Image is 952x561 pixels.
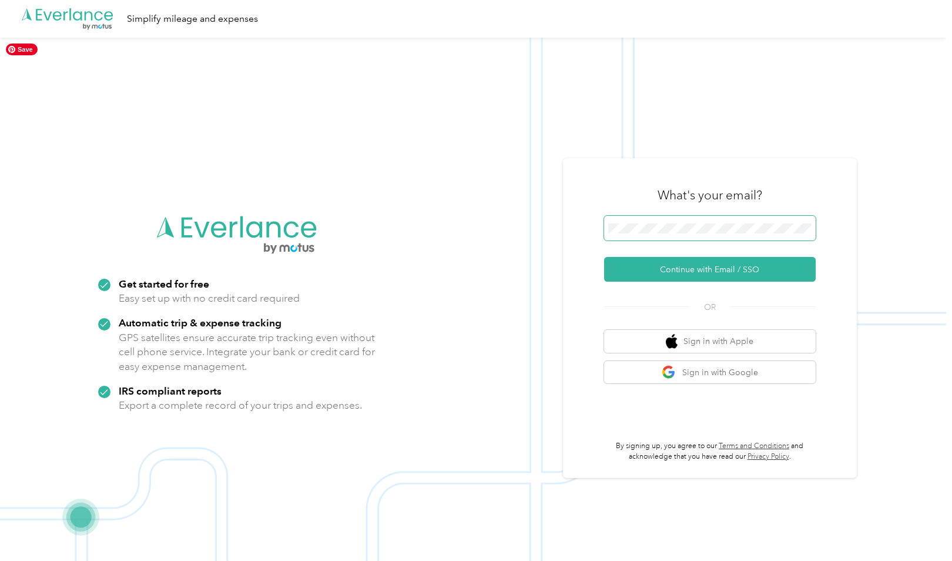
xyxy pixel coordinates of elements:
span: OR [689,301,730,313]
p: Easy set up with no credit card required [119,291,300,306]
button: Continue with Email / SSO [604,257,816,282]
a: Terms and Conditions [719,442,789,450]
div: Simplify mileage and expenses [127,12,258,26]
button: apple logoSign in with Apple [604,330,816,353]
a: Privacy Policy [747,452,789,461]
strong: Get started for free [119,278,209,290]
h3: What's your email? [658,187,762,203]
strong: IRS compliant reports [119,385,222,397]
span: Save [6,44,38,55]
p: By signing up, you agree to our and acknowledge that you have read our . [604,441,816,462]
p: Export a complete record of your trips and expenses. [119,398,362,413]
strong: Automatic trip & expense tracking [119,316,281,329]
button: google logoSign in with Google [604,361,816,384]
p: GPS satellites ensure accurate trip tracking even without cell phone service. Integrate your bank... [119,330,376,374]
img: apple logo [666,334,678,349]
img: google logo [662,365,676,380]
